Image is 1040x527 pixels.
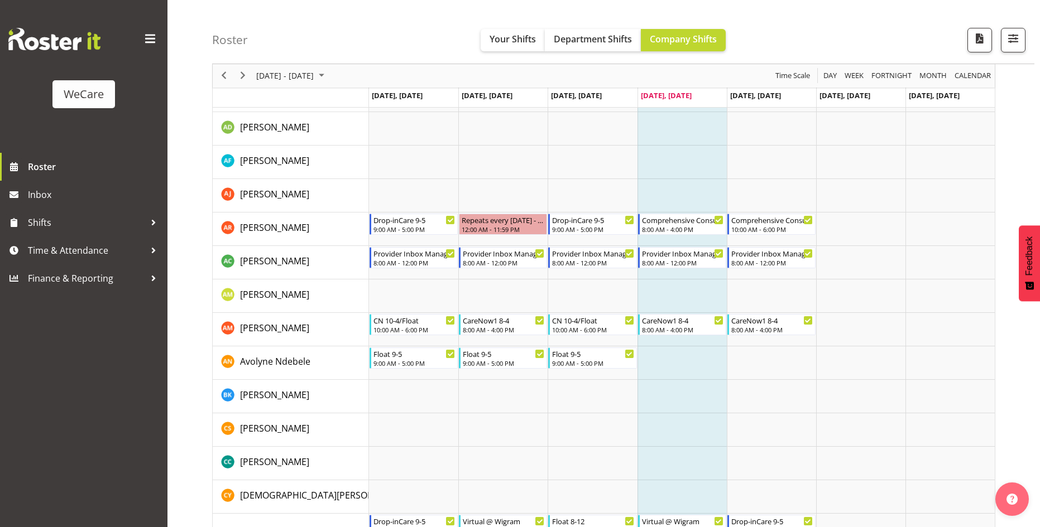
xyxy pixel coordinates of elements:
[240,254,309,268] a: [PERSON_NAME]
[870,69,914,83] button: Fortnight
[240,422,309,434] span: [PERSON_NAME]
[240,388,309,402] a: [PERSON_NAME]
[641,90,692,100] span: [DATE], [DATE]
[213,146,369,179] td: Alex Ferguson resource
[240,288,309,301] span: [PERSON_NAME]
[373,325,455,334] div: 10:00 AM - 6:00 PM
[642,315,723,326] div: CareNow1 8-4
[240,456,309,468] span: [PERSON_NAME]
[240,120,309,134] a: [PERSON_NAME]
[843,69,866,83] button: Timeline Week
[642,225,723,234] div: 8:00 AM - 4:00 PM
[212,33,248,46] h4: Roster
[642,214,723,225] div: Comprehensive Consult 8-4
[731,248,813,259] div: Provider Inbox Management
[372,90,423,100] span: [DATE], [DATE]
[213,380,369,413] td: Brian Ko resource
[240,389,309,401] span: [PERSON_NAME]
[240,455,309,468] a: [PERSON_NAME]
[459,347,547,369] div: Avolyne Ndebele"s event - Float 9-5 Begin From Tuesday, September 9, 2025 at 9:00:00 AM GMT+12:00...
[28,186,162,203] span: Inbox
[373,214,455,225] div: Drop-inCare 9-5
[642,515,723,526] div: Virtual @ Wigram
[213,447,369,480] td: Charlotte Courtney resource
[240,489,406,502] a: [DEMOGRAPHIC_DATA][PERSON_NAME]
[373,248,455,259] div: Provider Inbox Management
[463,359,544,368] div: 9:00 AM - 5:00 PM
[233,64,252,88] div: next period
[727,314,816,335] div: Ashley Mendoza"s event - CareNow1 8-4 Begin From Friday, September 12, 2025 at 8:00:00 AM GMT+12:...
[240,355,310,368] a: Avolyne Ndebele
[240,221,309,234] span: [PERSON_NAME]
[548,314,636,335] div: Ashley Mendoza"s event - CN 10-4/Float Begin From Wednesday, September 10, 2025 at 10:00:00 AM GM...
[28,270,145,287] span: Finance & Reporting
[641,29,726,51] button: Company Shifts
[731,315,813,326] div: CareNow1 8-4
[918,69,948,83] span: Month
[240,288,309,301] a: [PERSON_NAME]
[552,315,634,326] div: CN 10-4/Float
[548,214,636,235] div: Andrea Ramirez"s event - Drop-inCare 9-5 Begin From Wednesday, September 10, 2025 at 9:00:00 AM G...
[552,225,634,234] div: 9:00 AM - 5:00 PM
[642,325,723,334] div: 8:00 AM - 4:00 PM
[552,348,634,359] div: Float 9-5
[64,86,104,103] div: WeCare
[552,258,634,267] div: 8:00 AM - 12:00 PM
[731,214,813,225] div: Comprehensive Consult 10-6
[638,247,726,268] div: Andrew Casburn"s event - Provider Inbox Management Begin From Thursday, September 11, 2025 at 8:0...
[909,90,960,100] span: [DATE], [DATE]
[462,214,544,225] div: Repeats every [DATE] - [PERSON_NAME]
[240,188,309,200] span: [PERSON_NAME]
[638,314,726,335] div: Ashley Mendoza"s event - CareNow1 8-4 Begin From Thursday, September 11, 2025 at 8:00:00 AM GMT+1...
[373,359,455,368] div: 9:00 AM - 5:00 PM
[727,214,816,235] div: Andrea Ramirez"s event - Comprehensive Consult 10-6 Begin From Friday, September 12, 2025 at 10:0...
[28,242,145,259] span: Time & Attendance
[463,325,544,334] div: 8:00 AM - 4:00 PM
[730,90,781,100] span: [DATE], [DATE]
[213,346,369,380] td: Avolyne Ndebele resource
[1007,494,1018,505] img: help-xxl-2.png
[459,247,547,268] div: Andrew Casburn"s event - Provider Inbox Management Begin From Tuesday, September 9, 2025 at 8:00:...
[490,33,536,45] span: Your Shifts
[642,248,723,259] div: Provider Inbox Management
[548,347,636,369] div: Avolyne Ndebele"s event - Float 9-5 Begin From Wednesday, September 10, 2025 at 9:00:00 AM GMT+12...
[213,246,369,279] td: Andrew Casburn resource
[373,348,455,359] div: Float 9-5
[463,248,544,259] div: Provider Inbox Management
[370,314,458,335] div: Ashley Mendoza"s event - CN 10-4/Float Begin From Monday, September 8, 2025 at 10:00:00 AM GMT+12...
[462,90,512,100] span: [DATE], [DATE]
[213,179,369,212] td: Amy Johannsen resource
[217,69,232,83] button: Previous
[373,258,455,267] div: 8:00 AM - 12:00 PM
[953,69,992,83] span: calendar
[545,29,641,51] button: Department Shifts
[552,325,634,334] div: 10:00 AM - 6:00 PM
[731,325,813,334] div: 8:00 AM - 4:00 PM
[240,321,309,335] a: [PERSON_NAME]
[819,90,870,100] span: [DATE], [DATE]
[650,33,717,45] span: Company Shifts
[554,33,632,45] span: Department Shifts
[1019,225,1040,301] button: Feedback - Show survey
[255,69,315,83] span: [DATE] - [DATE]
[870,69,913,83] span: Fortnight
[774,69,811,83] span: Time Scale
[28,158,162,175] span: Roster
[240,255,309,267] span: [PERSON_NAME]
[953,69,993,83] button: Month
[967,28,992,52] button: Download a PDF of the roster according to the set date range.
[214,64,233,88] div: previous period
[822,69,839,83] button: Timeline Day
[774,69,812,83] button: Time Scale
[370,247,458,268] div: Andrew Casburn"s event - Provider Inbox Management Begin From Monday, September 8, 2025 at 8:00:0...
[642,258,723,267] div: 8:00 AM - 12:00 PM
[918,69,949,83] button: Timeline Month
[459,314,547,335] div: Ashley Mendoza"s event - CareNow1 8-4 Begin From Tuesday, September 9, 2025 at 8:00:00 AM GMT+12:...
[240,154,309,167] a: [PERSON_NAME]
[213,112,369,146] td: Aleea Devenport resource
[240,221,309,234] a: [PERSON_NAME]
[370,214,458,235] div: Andrea Ramirez"s event - Drop-inCare 9-5 Begin From Monday, September 8, 2025 at 9:00:00 AM GMT+1...
[370,347,458,369] div: Avolyne Ndebele"s event - Float 9-5 Begin From Monday, September 8, 2025 at 9:00:00 AM GMT+12:00 ...
[552,214,634,225] div: Drop-inCare 9-5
